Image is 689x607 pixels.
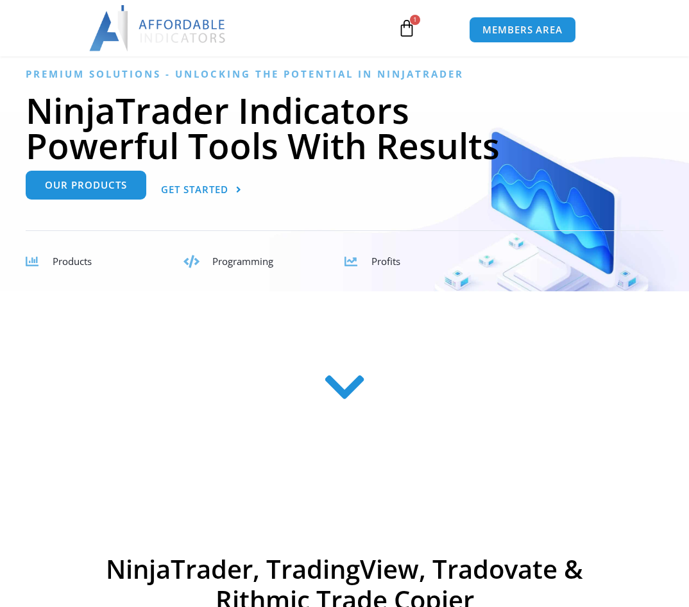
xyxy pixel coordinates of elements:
[469,17,576,43] a: MEMBERS AREA
[379,10,435,47] a: 1
[161,185,228,194] span: Get Started
[26,171,146,200] a: Our Products
[410,15,420,25] span: 1
[26,92,663,163] h1: NinjaTrader Indicators Powerful Tools With Results
[482,25,563,35] span: MEMBERS AREA
[53,255,92,268] span: Products
[89,5,227,51] img: LogoAI | Affordable Indicators – NinjaTrader
[26,68,663,80] h6: Premium Solutions - Unlocking the Potential in NinjaTrader
[371,255,400,268] span: Profits
[45,180,127,190] span: Our Products
[161,176,242,205] a: Get Started
[212,255,273,268] span: Programming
